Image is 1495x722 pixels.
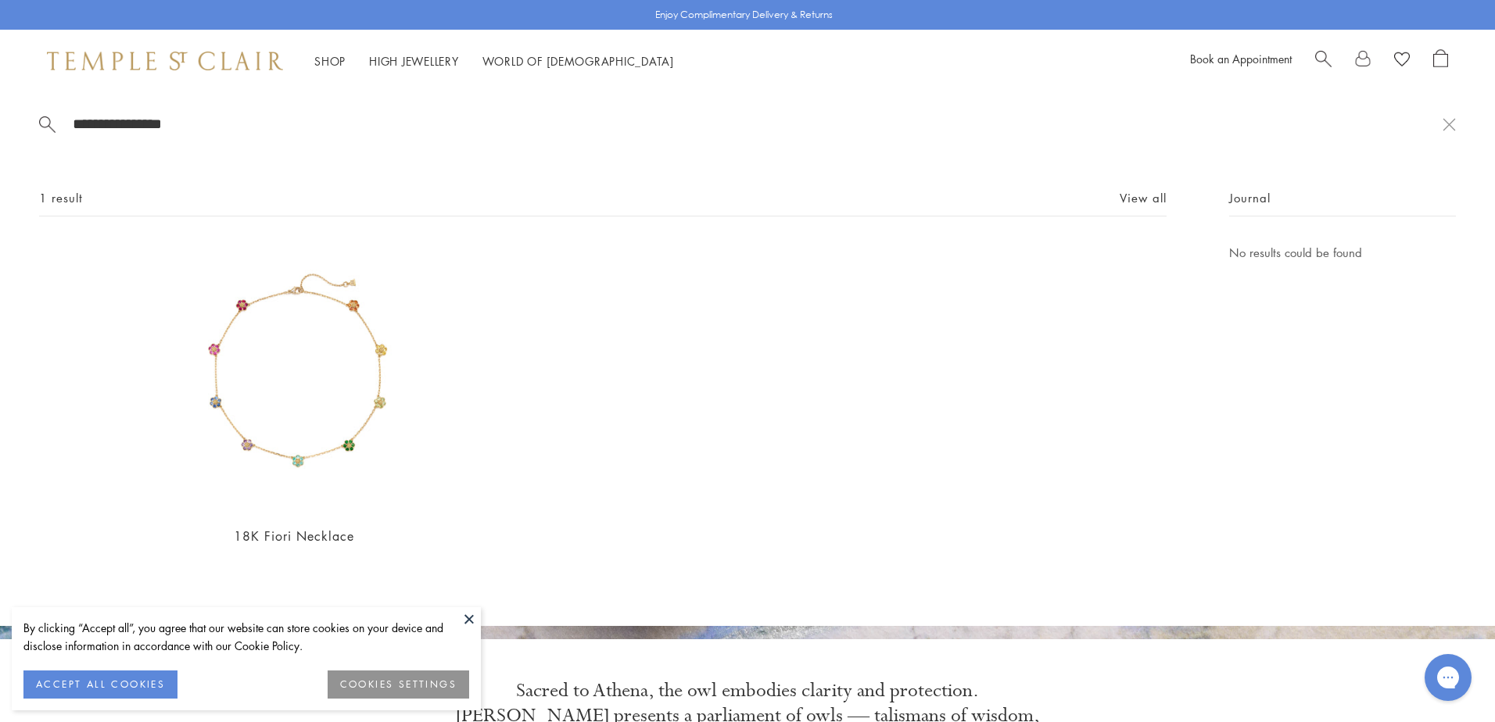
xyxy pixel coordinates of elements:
p: Enjoy Complimentary Delivery & Returns [655,7,833,23]
a: World of [DEMOGRAPHIC_DATA]World of [DEMOGRAPHIC_DATA] [482,53,674,69]
a: Search [1315,49,1332,73]
a: High JewelleryHigh Jewellery [369,53,459,69]
img: 18K Fiori Necklace [160,243,429,513]
div: By clicking “Accept all”, you agree that our website can store cookies on your device and disclos... [23,619,469,655]
button: COOKIES SETTINGS [328,670,469,699]
p: No results could be found [1229,243,1456,263]
a: 18K Fiori Necklace [234,527,354,545]
span: Journal [1229,188,1271,208]
a: View Wishlist [1394,49,1410,73]
iframe: Gorgias live chat messenger [1417,649,1479,706]
span: 1 result [39,188,83,208]
a: View all [1120,189,1167,206]
a: Book an Appointment [1190,51,1292,66]
a: ShopShop [314,53,346,69]
button: ACCEPT ALL COOKIES [23,670,177,699]
nav: Main navigation [314,52,674,71]
img: Temple St. Clair [47,52,283,70]
a: Open Shopping Bag [1433,49,1448,73]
